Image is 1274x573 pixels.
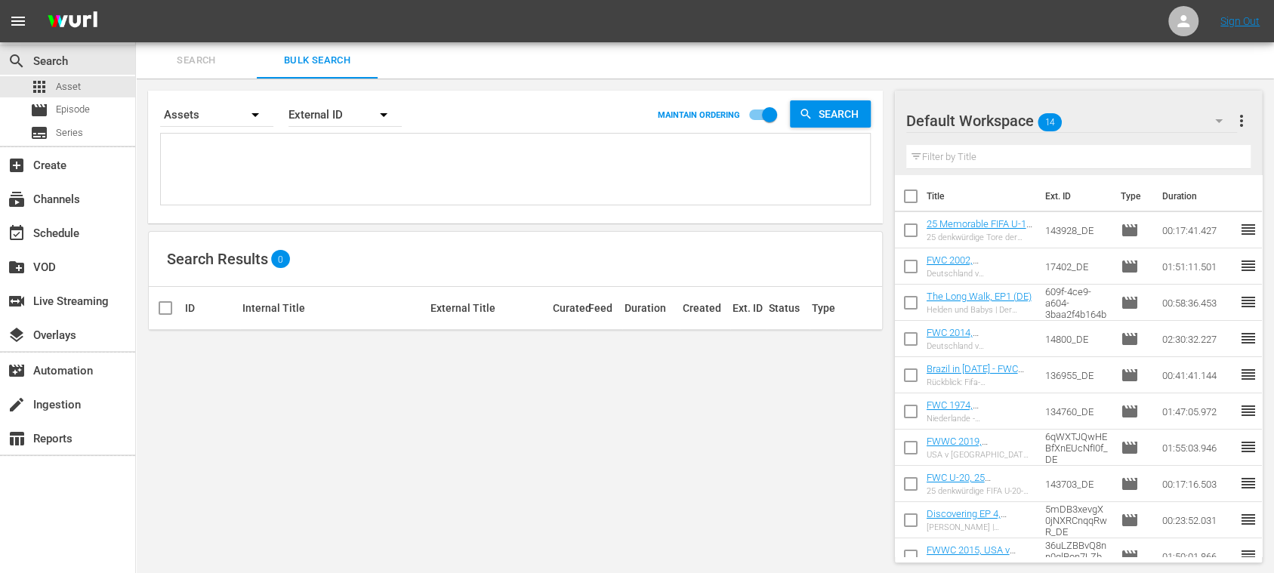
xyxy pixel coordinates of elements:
td: 14800_DE [1039,321,1115,357]
a: Discovering EP 4, [PERSON_NAME] (DE) [927,508,1020,531]
div: ID [185,302,238,314]
div: Ext. ID [733,302,764,314]
div: Niederlande - [GEOGRAPHIC_DATA] | Finale | FIFA Fussball-Weltmeisterschaft [GEOGRAPHIC_DATA] 1974... [927,414,1033,424]
span: reorder [1239,293,1257,311]
p: MAINTAIN ORDERING [658,110,740,120]
td: 00:23:52.031 [1156,502,1239,538]
th: Duration [1153,175,1244,217]
td: 136955_DE [1039,357,1115,393]
span: Episode [1121,366,1139,384]
span: Ingestion [8,396,26,414]
span: Reports [8,430,26,448]
span: reorder [1239,329,1257,347]
div: Deutschland v [GEOGRAPHIC_DATA] | Viertelfinale | FIFA Fussball-Weltmeisterschaft Korea/[GEOGRAPH... [927,269,1033,279]
span: Overlays [8,326,26,344]
span: reorder [1239,474,1257,492]
span: Episode [1121,221,1139,239]
button: Search [790,100,871,128]
td: 01:51:11.501 [1156,248,1239,285]
a: FWWC 2019, [GEOGRAPHIC_DATA] v [GEOGRAPHIC_DATA], Final - FMR (DE) [927,436,1025,481]
td: 01:47:05.972 [1156,393,1239,430]
div: External ID [288,94,402,136]
span: Episode [56,102,90,117]
button: more_vert [1232,103,1251,139]
div: External Title [430,302,548,314]
a: The Long Walk, EP1 (DE) [927,291,1032,302]
div: Status [769,302,807,314]
span: Episode [1121,330,1139,348]
td: 01:55:03.946 [1156,430,1239,466]
div: Duration [625,302,677,314]
span: reorder [1239,510,1257,528]
span: Search [8,52,26,70]
span: Automation [8,362,26,380]
div: Assets [160,94,273,136]
div: Default Workspace [906,100,1237,142]
div: 25 denkwürdige FIFA U-20-Weltmeisterschaftstore [927,486,1033,496]
td: 143703_DE [1039,466,1115,502]
span: reorder [1239,365,1257,384]
a: FWC 1974, [GEOGRAPHIC_DATA] v [GEOGRAPHIC_DATA] FR, Final - FMR (DE) [927,399,1025,445]
div: Internal Title [242,302,425,314]
div: Feed [588,302,620,314]
span: Search Results [167,250,268,268]
div: Helden und Babys | Der lange Weg [927,305,1033,315]
span: 0 [271,254,290,264]
a: 25 Memorable FIFA U-17 Women’s World Cup Goals (DE) [927,218,1032,252]
td: 5mDB3xevgX0jNXRCnqqRwR_DE [1039,502,1115,538]
div: Rückblick: Fifa-Weltmeisterschaft Usa 1994™ [927,377,1033,387]
span: Search [813,100,871,128]
span: Create [8,156,26,174]
span: 14 [1038,106,1062,138]
a: FWC 2014, [GEOGRAPHIC_DATA] v [GEOGRAPHIC_DATA], Round of 16 - FMR (DE) [927,327,1025,372]
div: 25 denkwürdige Tore der FIFA U-17-Frauen-Weltmeisterschaft [927,233,1033,242]
span: Episode [1121,257,1139,276]
td: 00:58:36.453 [1156,285,1239,321]
div: Curated [553,302,585,314]
a: Sign Out [1220,15,1260,27]
span: reorder [1239,257,1257,275]
span: Schedule [8,224,26,242]
td: 00:17:41.427 [1156,212,1239,248]
span: VOD [8,258,26,276]
span: Channels [8,190,26,208]
span: menu [9,12,27,30]
div: [PERSON_NAME] | Discovering [927,522,1033,532]
span: reorder [1239,402,1257,420]
span: reorder [1239,220,1257,239]
span: Episode [1121,547,1139,565]
td: 6qWXTJQwHEBfXnEUcNfI0f_DE [1039,430,1115,466]
a: Brazil in [DATE] - FWC USA 1994 (DE) [927,363,1024,386]
span: Asset [56,79,81,94]
td: 17402_DE [1039,248,1115,285]
div: Deutschland v [GEOGRAPHIC_DATA] | Achtelfinale | FIFA Fussball-Weltmeisterschaft Brasilien 2014™ ... [927,341,1033,351]
span: Series [30,124,48,142]
th: Ext. ID [1036,175,1111,217]
div: Created [682,302,728,314]
div: Type [812,302,836,314]
a: FWC U-20, 25 Memorable Goals (DE) [927,472,1023,494]
span: Episode [30,101,48,119]
td: 00:17:16.503 [1156,466,1239,502]
div: USA v [GEOGRAPHIC_DATA] | Finale | FIFA Frauen-Weltmeisterschaft [GEOGRAPHIC_DATA] 2019™ | Spiel ... [927,450,1033,460]
span: Episode [1121,439,1139,457]
th: Type [1112,175,1153,217]
span: reorder [1239,547,1257,565]
span: reorder [1239,438,1257,456]
span: Episode [1121,294,1139,312]
span: Episode [1121,402,1139,421]
span: Search [145,52,248,69]
a: FWC 2002, [GEOGRAPHIC_DATA] v [GEOGRAPHIC_DATA], Quarter-Finals - FMR (DE) [927,254,1025,311]
span: Bulk Search [266,52,369,69]
td: 5eb84476-609f-4ce9-a604-3baa2f4b164b_DE [1039,285,1115,321]
span: Asset [30,78,48,96]
td: 143928_DE [1039,212,1115,248]
td: 134760_DE [1039,393,1115,430]
span: Series [56,125,83,140]
td: 02:30:32.227 [1156,321,1239,357]
span: more_vert [1232,112,1251,130]
td: 00:41:41.144 [1156,357,1239,393]
th: Title [927,175,1037,217]
span: Episode [1121,511,1139,529]
span: Live Streaming [8,292,26,310]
